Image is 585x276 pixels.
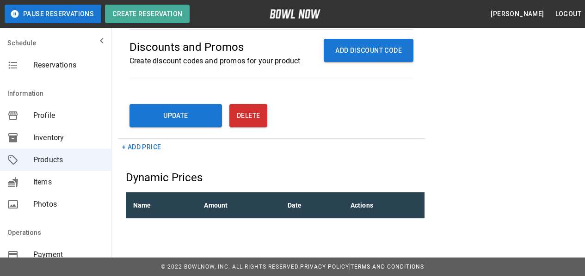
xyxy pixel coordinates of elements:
[33,132,104,143] span: Inventory
[197,192,280,219] th: Amount
[33,177,104,188] span: Items
[33,110,104,121] span: Profile
[270,9,320,18] img: logo
[300,264,349,270] a: Privacy Policy
[5,5,101,23] button: Pause Reservations
[280,192,343,219] th: Date
[33,199,104,210] span: Photos
[351,264,424,270] a: Terms and Conditions
[118,139,165,156] button: + Add Price
[105,5,190,23] button: Create Reservation
[129,39,300,55] p: Discounts and Promos
[33,154,104,166] span: Products
[487,6,548,23] button: [PERSON_NAME]
[129,55,300,67] p: Create discount codes and promos for your product
[343,192,425,219] th: Actions
[126,192,425,219] table: sticky table
[33,249,104,260] span: Payment
[324,39,413,62] button: ADD DISCOUNT CODE
[552,6,585,23] button: Logout
[126,192,197,219] th: Name
[229,104,267,127] button: Delete
[126,170,425,185] h5: Dynamic Prices
[161,264,300,270] span: © 2022 BowlNow, Inc. All Rights Reserved.
[33,60,104,71] span: Reservations
[129,104,222,127] button: Update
